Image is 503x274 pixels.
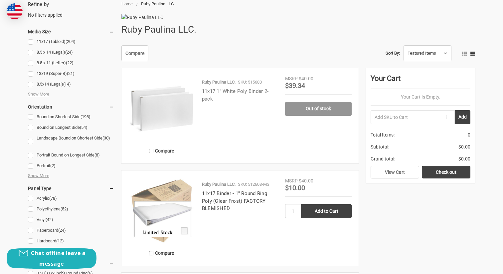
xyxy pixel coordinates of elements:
[202,79,236,86] p: Ruby Paulina LLC.
[371,143,389,150] span: Subtotal:
[28,237,114,246] a: Hardboard
[371,110,439,124] input: Add SKU to Cart
[102,136,110,140] span: (30)
[121,1,133,6] a: Home
[285,82,305,90] span: $39.34
[371,166,419,178] a: View Cart
[121,21,196,38] h1: Ruby Paulina LLC.
[285,75,298,82] div: MSRP
[299,178,313,183] span: $40.00
[28,172,49,179] span: Show More
[28,134,114,149] a: Landscape Bound on Shortest Side
[28,28,114,36] h5: Media Size
[28,184,114,192] h5: Panel Type
[28,1,114,8] h5: Refine by
[386,48,400,58] label: Sort By:
[121,14,185,21] img: Ruby Paulina LLC.
[371,73,470,89] div: Your Cart
[28,59,114,68] a: 8.5 x 11 (Letter)
[238,79,262,86] p: SKU: 515680
[28,205,114,214] a: Polyethylene
[202,88,268,102] a: 11x17 1" White Poly Binder 2-pack
[202,190,267,211] a: 11x17 Binder - 1" Round Ring Poly (Clear Frost) FACTORY BLEMISHED
[28,194,114,203] a: Acrylic
[28,80,114,89] a: 8.5x14 (Legal)
[67,71,75,76] span: (21)
[28,37,114,46] a: 11x17 (Tabloid)
[61,206,68,211] span: (52)
[149,149,153,153] input: Compare
[28,69,114,78] a: 13x19 (Super-B)
[458,143,470,150] span: $0.00
[458,155,470,162] span: $0.00
[371,94,470,101] p: Your Cart Is Empty.
[56,238,64,243] span: (12)
[301,204,352,218] input: Add to Cart
[28,151,114,160] a: Portrait Bound on Longest Side
[422,166,470,178] a: Check out
[50,163,56,168] span: (2)
[128,145,195,156] label: Compare
[141,1,175,6] span: Ruby Paulina LLC.
[202,181,236,188] p: Ruby Paulina LLC.
[46,217,53,222] span: (42)
[28,215,114,224] a: Vinyl
[58,228,66,233] span: (24)
[28,226,114,235] a: Paperboard
[128,75,195,142] img: 11x17 1" White Poly Binder 2-pack
[285,184,305,192] span: $10.00
[28,1,114,19] div: No filters applied
[49,196,57,201] span: (78)
[285,177,298,184] div: MSRP
[28,91,49,98] span: Show More
[371,155,395,162] span: Grand total:
[28,113,114,122] a: Bound on Shortest Side
[66,60,74,65] span: (22)
[7,3,23,19] img: duty and tax information for United States
[63,82,71,87] span: (14)
[455,110,470,124] button: Add
[285,102,352,116] a: Out of stock
[28,161,114,170] a: Portrait
[7,248,96,269] button: Chat offline leave a message
[128,177,195,244] img: 11x17 Binder - 1" Round Ring Poly (Clear Frost) FACTORY BLEMISHED
[371,132,395,138] span: Total Items:
[238,181,269,188] p: SKU: 512608-MS
[28,48,114,57] a: 8.5 x 14 (Legal)
[28,103,114,111] h5: Orientation
[149,251,153,255] input: Compare
[81,114,90,119] span: (198)
[128,248,195,259] label: Compare
[31,249,85,267] span: Chat offline leave a message
[121,45,148,61] a: Compare
[65,50,73,55] span: (24)
[66,39,76,44] span: (204)
[80,125,87,130] span: (54)
[28,123,114,132] a: Bound on Longest Side
[468,132,470,138] span: 0
[94,152,100,157] span: (8)
[299,76,313,81] span: $40.00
